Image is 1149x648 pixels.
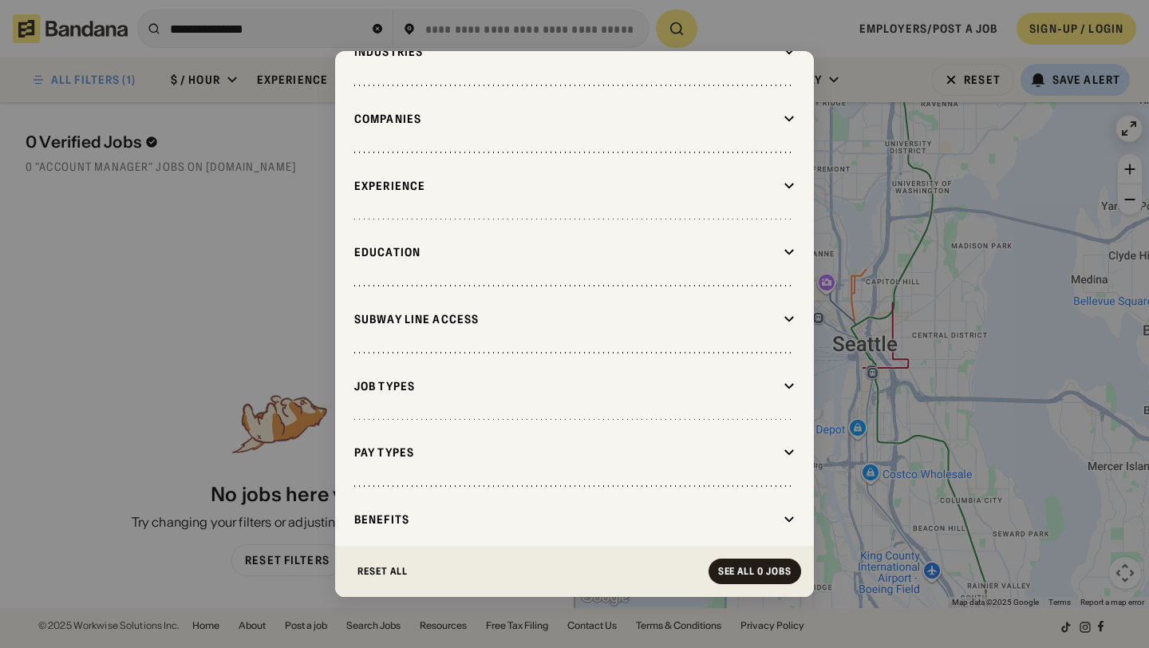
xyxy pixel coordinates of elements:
[357,567,408,576] div: Reset All
[354,179,777,193] div: Experience
[354,512,777,527] div: Benefits
[354,312,777,326] div: Subway Line Access
[354,379,777,393] div: Job Types
[354,445,777,460] div: Pay Types
[354,112,777,126] div: Companies
[354,245,777,259] div: Education
[718,567,792,576] div: See all 0 jobs
[354,45,777,59] div: Industries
